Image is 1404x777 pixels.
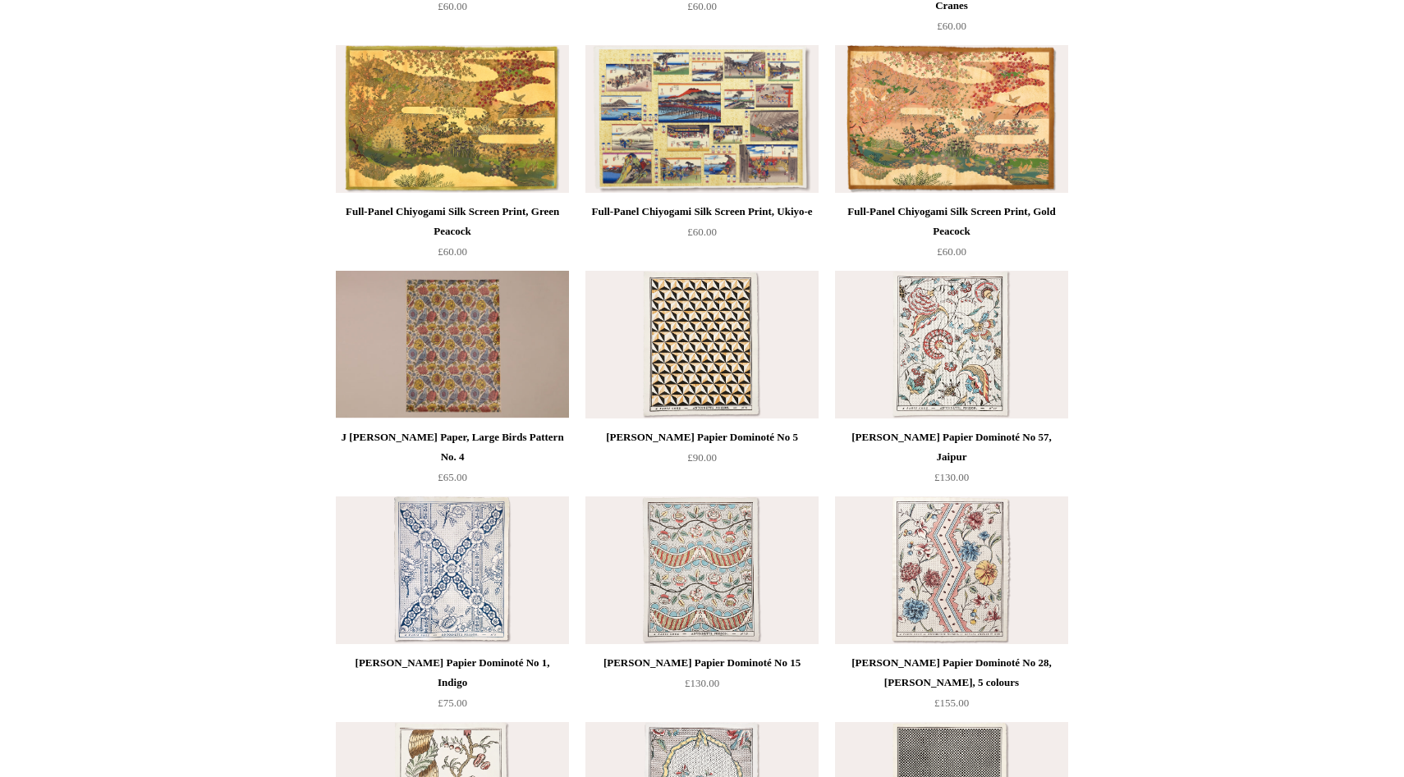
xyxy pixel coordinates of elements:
a: J [PERSON_NAME] Paper, Large Birds Pattern No. 4 £65.00 [336,427,569,495]
span: £130.00 [685,677,719,689]
span: £60.00 [937,20,966,32]
div: [PERSON_NAME] Papier Dominoté No 28, [PERSON_NAME], 5 colours [839,653,1064,692]
a: Antoinette Poisson Papier Dominoté No 5 Antoinette Poisson Papier Dominoté No 5 [585,271,819,418]
a: [PERSON_NAME] Papier Dominoté No 5 £90.00 [585,427,819,495]
a: [PERSON_NAME] Papier Dominoté No 28, [PERSON_NAME], 5 colours £155.00 [835,653,1068,720]
a: Full-Panel Chiyogami Silk Screen Print, Ukiyo-e £60.00 [585,202,819,269]
a: [PERSON_NAME] Papier Dominoté No 57, Jaipur £130.00 [835,427,1068,495]
a: Full-Panel Chiyogami Silk Screen Print, Ukiyo-e Full-Panel Chiyogami Silk Screen Print, Ukiyo-e [585,45,819,193]
div: J [PERSON_NAME] Paper, Large Birds Pattern No. 4 [340,427,565,467]
img: Antoinette Poisson Papier Dominoté No 57, Jaipur [835,271,1068,418]
img: Antoinette Poisson Papier Dominoté No 5 [585,271,819,418]
span: £90.00 [687,451,717,464]
a: Full-Panel Chiyogami Silk Screen Print, Gold Peacock £60.00 [835,202,1068,269]
a: Antoinette Poisson Papier Dominoté No 1, Indigo Antoinette Poisson Papier Dominoté No 1, Indigo [336,496,569,644]
span: £65.00 [438,471,467,483]
img: Antoinette Poisson Papier Dominoté No 28, Marcel Proust, 5 colours [835,496,1068,644]
span: £60.00 [937,245,966,258]
a: [PERSON_NAME] Papier Dominoté No 15 £130.00 [585,653,819,720]
div: [PERSON_NAME] Papier Dominoté No 1, Indigo [340,653,565,692]
div: Full-Panel Chiyogami Silk Screen Print, Ukiyo-e [590,202,814,222]
img: Antoinette Poisson Papier Dominoté No 15 [585,496,819,644]
img: Full-Panel Chiyogami Silk Screen Print, Ukiyo-e [585,45,819,193]
span: £60.00 [438,245,467,258]
span: £60.00 [687,226,717,238]
div: [PERSON_NAME] Papier Dominoté No 5 [590,427,814,447]
span: £130.00 [934,471,969,483]
img: Antoinette Poisson Papier Dominoté No 1, Indigo [336,496,569,644]
a: Full-Panel Chiyogami Silk Screen Print, Green Peacock £60.00 [336,202,569,269]
div: [PERSON_NAME] Papier Dominoté No 15 [590,653,814,673]
a: Full-Panel Chiyogami Silk Screen Print, Green Peacock Full-Panel Chiyogami Silk Screen Print, Gre... [336,45,569,193]
img: J Jeffery Paper, Large Birds Pattern No. 4 [336,271,569,418]
img: Full-Panel Chiyogami Silk Screen Print, Green Peacock [336,45,569,193]
div: Full-Panel Chiyogami Silk Screen Print, Green Peacock [340,202,565,241]
a: Antoinette Poisson Papier Dominoté No 57, Jaipur Antoinette Poisson Papier Dominoté No 57, Jaipur [835,271,1068,418]
img: Full-Panel Chiyogami Silk Screen Print, Gold Peacock [835,45,1068,193]
div: Full-Panel Chiyogami Silk Screen Print, Gold Peacock [839,202,1064,241]
span: £75.00 [438,697,467,709]
a: J Jeffery Paper, Large Birds Pattern No. 4 J Jeffery Paper, Large Birds Pattern No. 4 [336,271,569,418]
a: [PERSON_NAME] Papier Dominoté No 1, Indigo £75.00 [336,653,569,720]
a: Antoinette Poisson Papier Dominoté No 15 Antoinette Poisson Papier Dominoté No 15 [585,496,819,644]
span: £155.00 [934,697,969,709]
div: [PERSON_NAME] Papier Dominoté No 57, Jaipur [839,427,1064,467]
a: Antoinette Poisson Papier Dominoté No 28, Marcel Proust, 5 colours Antoinette Poisson Papier Domi... [835,496,1068,644]
a: Full-Panel Chiyogami Silk Screen Print, Gold Peacock Full-Panel Chiyogami Silk Screen Print, Gold... [835,45,1068,193]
